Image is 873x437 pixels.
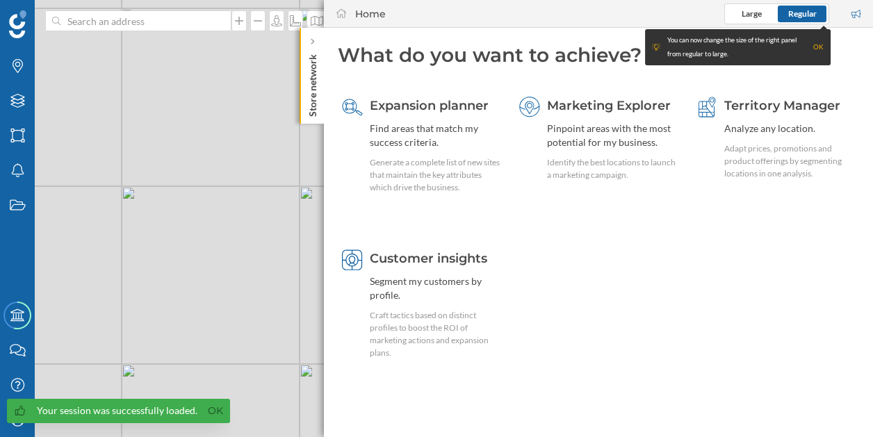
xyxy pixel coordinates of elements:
div: Segment my customers by profile. [370,274,500,302]
span: Soporte [28,10,77,22]
span: Large [742,8,762,19]
img: search-areas.svg [342,97,363,117]
div: Pinpoint areas with the most potential for my business. [547,122,678,149]
img: territory-manager.svg [696,97,717,117]
div: Home [355,7,386,21]
a: Ok [204,403,227,419]
span: Expansion planner [370,98,489,113]
p: Store network [306,49,320,117]
div: Generate a complete list of new sites that maintain the key attributes which drive the business. [370,156,500,194]
div: OK [813,40,824,54]
div: You can now change the size of the right panel from regular to large. [667,33,806,61]
span: Marketing Explorer [547,98,671,113]
div: Analyze any location. [724,122,855,135]
span: Territory Manager [724,98,840,113]
div: Adapt prices, promotions and product offerings by segmenting locations in one analysis. [724,142,855,180]
div: Find areas that match my success criteria. [370,122,500,149]
div: Your session was successfully loaded. [37,404,197,418]
img: explorer.svg [519,97,540,117]
div: Craft tactics based on distinct profiles to boost the ROI of marketing actions and expansion plans. [370,309,500,359]
span: Customer insights [370,251,487,266]
img: Geoblink Logo [9,10,26,38]
div: What do you want to achieve? [338,42,859,68]
img: customer-intelligence.svg [342,249,363,270]
div: Identify the best locations to launch a marketing campaign. [547,156,678,181]
span: Regular [788,8,817,19]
